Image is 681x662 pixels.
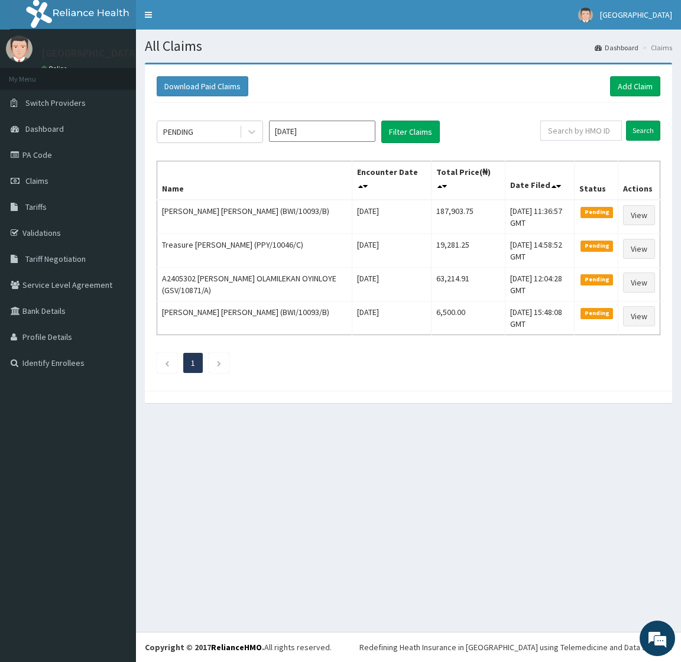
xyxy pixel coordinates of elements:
a: Page 1 is your current page [191,358,195,368]
a: Next page [216,358,222,368]
a: Dashboard [595,43,638,53]
span: [GEOGRAPHIC_DATA] [600,9,672,20]
a: View [623,239,655,259]
td: Treasure [PERSON_NAME] (PPY/10046/C) [157,234,352,268]
span: Pending [581,274,613,285]
footer: All rights reserved. [136,632,681,662]
th: Encounter Date [352,161,431,200]
button: Download Paid Claims [157,76,248,96]
a: View [623,306,655,326]
span: Dashboard [25,124,64,134]
a: Online [41,64,70,73]
td: [DATE] 14:58:52 GMT [505,234,574,268]
td: [DATE] [352,234,431,268]
td: [DATE] [352,301,431,335]
a: Add Claim [610,76,660,96]
td: [PERSON_NAME] [PERSON_NAME] (BWI/10093/B) [157,301,352,335]
img: User Image [578,8,593,22]
input: Search by HMO ID [540,121,622,141]
span: Switch Providers [25,98,86,108]
th: Actions [618,161,660,200]
td: 19,281.25 [432,234,505,268]
a: View [623,205,655,225]
span: Tariffs [25,202,47,212]
span: Tariff Negotiation [25,254,86,264]
td: A2405302 [PERSON_NAME] OLAMILEKAN OYINLOYE (GSV/10871/A) [157,268,352,301]
div: Redefining Heath Insurance in [GEOGRAPHIC_DATA] using Telemedicine and Data Science! [359,641,672,653]
h1: All Claims [145,38,672,54]
td: [DATE] 12:04:28 GMT [505,268,574,301]
input: Select Month and Year [269,121,375,142]
div: PENDING [163,126,193,138]
a: Previous page [164,358,170,368]
td: 6,500.00 [432,301,505,335]
td: [PERSON_NAME] [PERSON_NAME] (BWI/10093/B) [157,200,352,234]
th: Date Filed [505,161,574,200]
td: [DATE] [352,200,431,234]
th: Total Price(₦) [432,161,505,200]
td: [DATE] [352,268,431,301]
td: [DATE] 15:48:08 GMT [505,301,574,335]
img: User Image [6,35,33,62]
li: Claims [640,43,672,53]
p: [GEOGRAPHIC_DATA] [41,48,139,59]
th: Status [575,161,618,200]
input: Search [626,121,660,141]
a: RelianceHMO [211,642,262,653]
strong: Copyright © 2017 . [145,642,264,653]
td: 63,214.91 [432,268,505,301]
td: [DATE] 11:36:57 GMT [505,200,574,234]
span: Pending [581,241,613,251]
th: Name [157,161,352,200]
a: View [623,272,655,293]
button: Filter Claims [381,121,440,143]
span: Pending [581,207,613,218]
span: Claims [25,176,48,186]
span: Pending [581,308,613,319]
td: 187,903.75 [432,200,505,234]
